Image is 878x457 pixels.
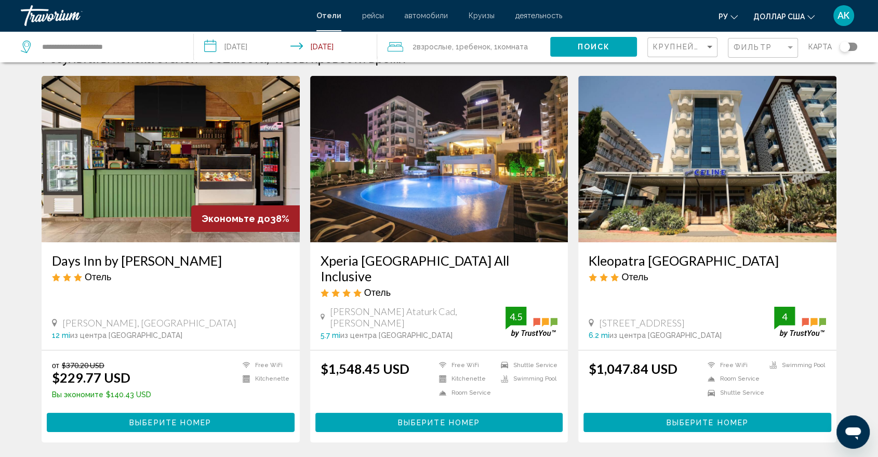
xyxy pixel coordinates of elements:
[589,253,826,268] a: Kleopatra [GEOGRAPHIC_DATA]
[719,12,728,21] font: ру
[469,11,495,20] a: Круизы
[734,43,772,51] span: Фильтр
[578,76,836,242] img: Hotel image
[728,37,798,59] button: Filter
[62,317,236,329] span: [PERSON_NAME], [GEOGRAPHIC_DATA]
[496,375,557,384] li: Swimming Pool
[832,42,857,51] button: Toggle map
[52,253,289,268] a: Days Inn by [PERSON_NAME]
[330,306,505,329] span: [PERSON_NAME] Ataturk Cad, [PERSON_NAME]
[321,253,558,284] a: Xperia [GEOGRAPHIC_DATA] All Inclusive
[702,361,764,370] li: Free WiFi
[719,9,738,24] button: Изменить язык
[774,310,795,323] div: 4
[434,375,496,384] li: Kitchenette
[52,331,70,340] span: 12 mi
[52,361,59,370] span: от
[321,361,409,376] ins: $1,548.45 USD
[52,390,103,399] span: Вы экономите
[194,31,377,62] button: Check-in date: Oct 26, 2025 Check-out date: Nov 1, 2025
[321,286,558,298] div: 4 star Hotel
[764,361,826,370] li: Swimming Pool
[364,286,391,298] span: Отель
[515,11,562,20] a: деятельность
[434,388,496,397] li: Room Service
[417,43,452,51] span: Взрослые
[589,361,677,376] ins: $1,047.84 USD
[202,213,270,224] span: Экономьте до
[47,413,295,432] button: Выберите номер
[808,40,832,54] span: карта
[413,40,452,54] span: 2
[830,5,857,27] button: Меню пользователя
[498,43,528,51] span: Комната
[837,10,850,21] font: АК
[577,43,610,51] span: Поиск
[434,361,496,370] li: Free WiFi
[316,11,341,20] a: Отели
[129,419,211,427] span: Выберите номер
[653,43,777,51] span: Крупнейшие сбережения
[62,361,104,370] del: $370.20 USD
[52,370,130,385] ins: $229.77 USD
[340,331,453,340] span: из центра [GEOGRAPHIC_DATA]
[315,413,563,432] button: Выберите номер
[496,361,557,370] li: Shuttle Service
[621,271,648,282] span: Отель
[405,11,448,20] a: автомобили
[85,271,111,282] span: Отель
[702,375,764,384] li: Room Service
[315,415,563,427] a: Выберите номер
[21,5,306,26] a: Травориум
[505,307,557,337] img: trustyou-badge.svg
[52,271,289,282] div: 3 star Hotel
[237,375,289,384] li: Kitchenette
[505,310,526,323] div: 4.5
[589,271,826,282] div: 3 star Hotel
[583,413,831,432] button: Выберите номер
[550,37,637,56] button: Поиск
[702,388,764,397] li: Shuttle Service
[653,43,714,52] mat-select: Sort by
[599,317,685,329] span: [STREET_ADDRESS]
[191,205,300,232] div: 38%
[452,40,490,54] span: , 1
[589,331,609,340] span: 6.2 mi
[52,390,151,399] p: $140.43 USD
[321,331,340,340] span: 5.7 mi
[490,40,528,54] span: , 1
[459,43,490,51] span: Ребенок
[753,12,805,21] font: доллар США
[47,415,295,427] a: Выберите номер
[42,76,300,242] img: Hotel image
[362,11,384,20] a: рейсы
[310,76,568,242] img: Hotel image
[70,331,182,340] span: из центра [GEOGRAPHIC_DATA]
[836,415,870,449] iframe: Кнопка запуска окна обмена сообщениями
[583,415,831,427] a: Выберите номер
[377,31,550,62] button: Travelers: 2 adults, 1 child
[398,419,480,427] span: Выберите номер
[237,361,289,370] li: Free WiFi
[609,331,722,340] span: из центра [GEOGRAPHIC_DATA]
[753,9,815,24] button: Изменить валюту
[666,419,748,427] span: Выберите номер
[774,307,826,337] img: trustyou-badge.svg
